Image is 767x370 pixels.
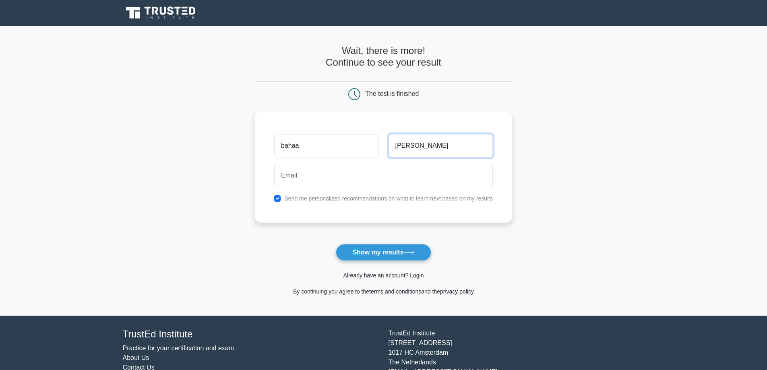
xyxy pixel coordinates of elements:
[123,345,234,351] a: Practice for your certification and exam
[274,164,493,187] input: Email
[284,195,493,202] label: Send me personalized recommendations on what to learn next based on my results
[255,45,512,68] h4: Wait, there is more! Continue to see your result
[365,90,419,97] div: The test is finished
[389,134,493,157] input: Last name
[123,329,379,340] h4: TrustEd Institute
[369,288,421,295] a: terms and conditions
[336,244,431,261] button: Show my results
[343,272,424,279] a: Already have an account? Login
[274,134,378,157] input: First name
[250,287,517,296] div: By continuing you agree to the and the
[440,288,474,295] a: privacy policy
[123,354,149,361] a: About Us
